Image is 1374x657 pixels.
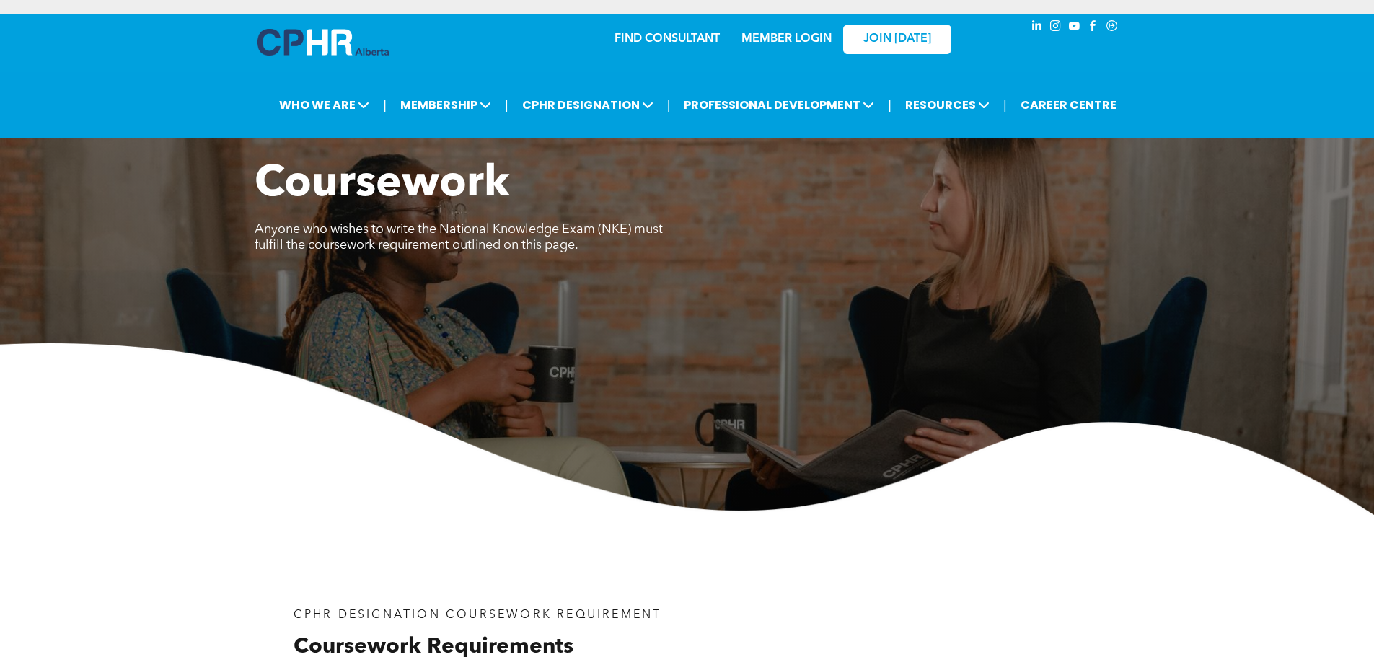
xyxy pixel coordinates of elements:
li: | [888,90,891,120]
span: CPHR DESIGNATION COURSEWORK REQUIREMENT [294,609,662,621]
span: Coursework [255,163,510,206]
span: CPHR DESIGNATION [518,92,658,118]
span: JOIN [DATE] [863,32,931,46]
li: | [667,90,671,120]
li: | [383,90,387,120]
a: JOIN [DATE] [843,25,951,54]
a: youtube [1067,18,1083,38]
li: | [1003,90,1007,120]
a: FIND CONSULTANT [615,33,720,45]
img: A blue and white logo for cp alberta [257,29,389,56]
a: instagram [1048,18,1064,38]
a: MEMBER LOGIN [741,33,832,45]
a: facebook [1085,18,1101,38]
a: Social network [1104,18,1120,38]
span: MEMBERSHIP [396,92,496,118]
a: CAREER CENTRE [1016,92,1121,118]
span: PROFESSIONAL DEVELOPMENT [679,92,878,118]
span: Anyone who wishes to write the National Knowledge Exam (NKE) must fulfill the coursework requirem... [255,223,663,252]
span: RESOURCES [901,92,994,118]
li: | [505,90,508,120]
a: linkedin [1029,18,1045,38]
span: WHO WE ARE [275,92,374,118]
